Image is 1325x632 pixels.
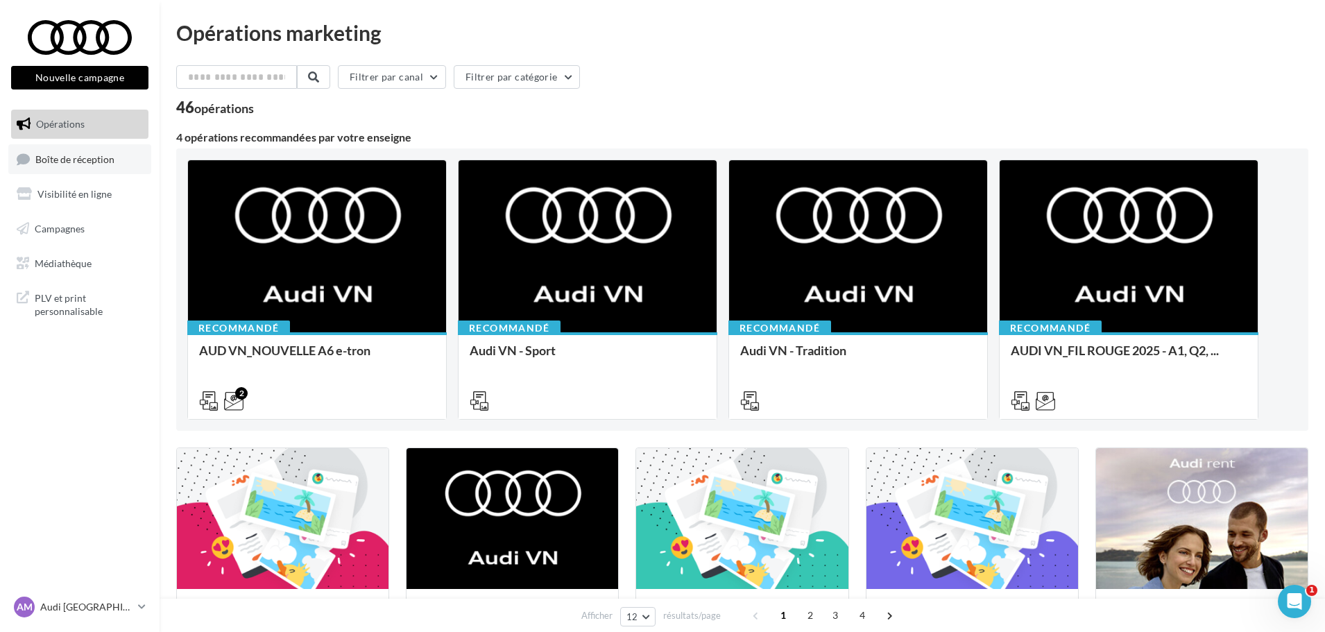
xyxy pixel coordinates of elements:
span: 2 [799,604,821,626]
span: AM [17,600,33,614]
span: AUD VN_NOUVELLE A6 e-tron [199,343,370,358]
a: Boîte de réception [8,144,151,174]
span: Audi VN - Tradition [740,343,846,358]
button: 12 [620,607,656,626]
span: 1 [772,604,794,626]
div: Recommandé [728,321,831,336]
a: Opérations [8,110,151,139]
div: Recommandé [999,321,1102,336]
a: Médiathèque [8,249,151,278]
div: Opérations marketing [176,22,1308,43]
iframe: Intercom live chat [1278,585,1311,618]
a: PLV et print personnalisable [8,283,151,324]
span: AUDI VN_FIL ROUGE 2025 - A1, Q2, ... [1011,343,1219,358]
span: 12 [626,611,638,622]
a: AM Audi [GEOGRAPHIC_DATA] [11,594,148,620]
a: Visibilité en ligne [8,180,151,209]
div: Recommandé [187,321,290,336]
div: 4 opérations recommandées par votre enseigne [176,132,1308,143]
span: 4 [851,604,873,626]
button: Filtrer par canal [338,65,446,89]
span: résultats/page [663,609,721,622]
button: Nouvelle campagne [11,66,148,89]
span: Opérations [36,118,85,130]
div: 46 [176,100,254,115]
span: Campagnes [35,223,85,234]
a: Campagnes [8,214,151,244]
span: Boîte de réception [35,153,114,164]
span: 3 [824,604,846,626]
span: PLV et print personnalisable [35,289,143,318]
span: Audi VN - Sport [470,343,556,358]
div: opérations [194,102,254,114]
span: Afficher [581,609,613,622]
button: Filtrer par catégorie [454,65,580,89]
span: 1 [1306,585,1317,596]
span: Visibilité en ligne [37,188,112,200]
p: Audi [GEOGRAPHIC_DATA] [40,600,132,614]
div: Recommandé [458,321,561,336]
span: Médiathèque [35,257,92,268]
div: 2 [235,387,248,400]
